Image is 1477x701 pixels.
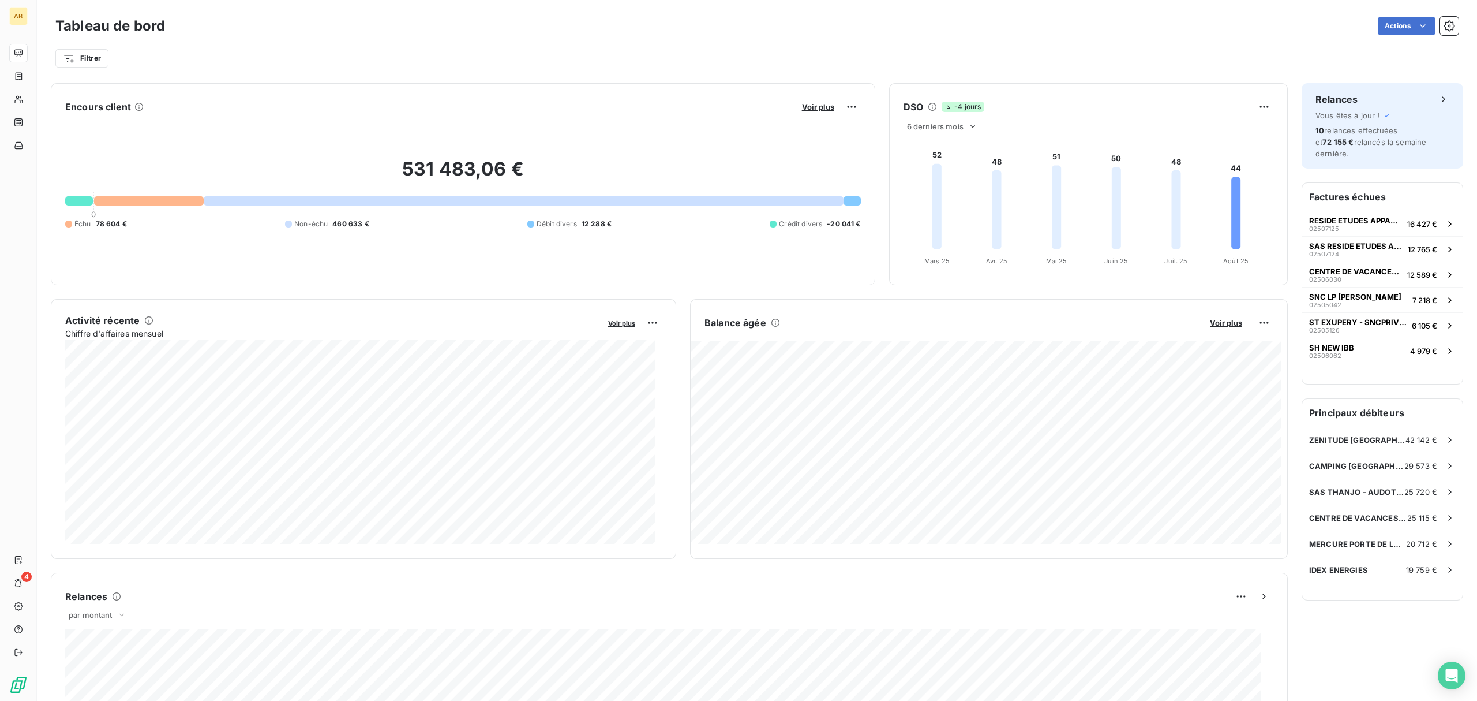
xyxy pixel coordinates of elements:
[1309,225,1339,232] span: 02507125
[1412,321,1437,330] span: 6 105 €
[1315,126,1324,135] span: 10
[91,210,96,219] span: 0
[1302,312,1463,338] button: ST EXUPERY - SNCPRIVILEGE APPART-HOTELS025051266 105 €
[1210,318,1242,327] span: Voir plus
[1302,287,1463,312] button: SNC LP [PERSON_NAME]025050427 218 €
[55,16,165,36] h3: Tableau de bord
[605,318,639,328] button: Voir plus
[1309,241,1403,251] span: SAS RESIDE ETUDES APPARTHOTELS
[294,219,328,229] span: Non-échu
[1378,17,1435,35] button: Actions
[1302,236,1463,262] button: SAS RESIDE ETUDES APPARTHOTELS0250712412 765 €
[1223,257,1249,265] tspan: Août 25
[1315,111,1380,120] span: Vous êtes à jour !
[1412,296,1437,305] span: 7 218 €
[1164,257,1187,265] tspan: Juil. 25
[1302,262,1463,287] button: CENTRE DE VACANCES CCAS0250603012 589 €
[69,610,113,620] span: par montant
[96,219,127,229] span: 78 604 €
[904,100,923,114] h6: DSO
[1206,318,1246,328] button: Voir plus
[1302,211,1463,236] button: RESIDE ETUDES APPARTHOTEL0250712516 427 €
[1407,513,1437,523] span: 25 115 €
[332,219,369,229] span: 460 633 €
[1309,513,1407,523] span: CENTRE DE VACANCES CCAS
[1410,346,1437,356] span: 4 979 €
[907,122,964,131] span: 6 derniers mois
[704,316,766,330] h6: Balance âgée
[9,7,28,25] div: AB
[1408,245,1437,254] span: 12 765 €
[65,158,861,192] h2: 531 483,06 €
[802,102,834,111] span: Voir plus
[65,590,107,603] h6: Relances
[74,219,91,229] span: Échu
[1309,276,1341,283] span: 02506030
[1302,399,1463,427] h6: Principaux débiteurs
[1406,539,1437,549] span: 20 712 €
[924,257,949,265] tspan: Mars 25
[1404,461,1437,471] span: 29 573 €
[1309,327,1340,334] span: 02505126
[1322,137,1354,147] span: 72 155 €
[608,319,635,327] span: Voir plus
[65,327,600,340] span: Chiffre d'affaires mensuel
[1309,343,1354,352] span: SH NEW IBB
[799,102,838,112] button: Voir plus
[1309,539,1406,549] span: MERCURE PORTE DE LA CITE SO CAR HO
[986,257,1007,265] tspan: Avr. 25
[779,219,822,229] span: Crédit divers
[1315,126,1426,158] span: relances effectuées et relancés la semaine dernière.
[1309,292,1401,301] span: SNC LP [PERSON_NAME]
[1407,270,1437,279] span: 12 589 €
[55,49,108,68] button: Filtrer
[65,314,140,327] h6: Activité récente
[1404,487,1437,497] span: 25 720 €
[1309,565,1368,575] span: IDEX ENERGIES
[582,219,612,229] span: 12 288 €
[1309,216,1403,225] span: RESIDE ETUDES APPARTHOTEL
[1405,435,1437,445] span: 42 142 €
[1407,219,1437,229] span: 16 427 €
[1309,251,1339,258] span: 02507124
[537,219,577,229] span: Débit divers
[942,102,984,112] span: -4 jours
[1309,461,1404,471] span: CAMPING [GEOGRAPHIC_DATA]
[1309,267,1403,276] span: CENTRE DE VACANCES CCAS
[1438,662,1465,689] div: Open Intercom Messenger
[1309,301,1341,308] span: 02505042
[1309,487,1404,497] span: SAS THANJO - AUDOTEL
[1309,318,1407,327] span: ST EXUPERY - SNCPRIVILEGE APPART-HOTELS
[1302,183,1463,211] h6: Factures échues
[9,676,28,694] img: Logo LeanPay
[1302,338,1463,363] button: SH NEW IBB025060624 979 €
[827,219,860,229] span: -20 041 €
[1315,92,1358,106] h6: Relances
[65,100,131,114] h6: Encours client
[1309,352,1341,359] span: 02506062
[1309,435,1405,445] span: ZENITUDE [GEOGRAPHIC_DATA]
[1104,257,1128,265] tspan: Juin 25
[1045,257,1067,265] tspan: Mai 25
[1406,565,1437,575] span: 19 759 €
[21,572,32,582] span: 4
